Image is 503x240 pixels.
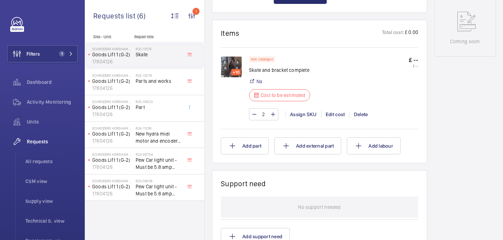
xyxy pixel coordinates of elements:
span: Pew Car light unit - Must be 5.8 amp version [136,156,182,171]
h2: R25-09523 [136,99,182,104]
span: Activity Monitoring [27,98,78,105]
p: Goods Lift 1 (G-2) [92,104,133,111]
p: 17804126 [92,111,133,118]
p: Cost to be estimated [261,92,306,99]
button: Add labour [347,137,401,154]
div: Edit cost [321,111,349,118]
p: Schroders Horsham Holmwood ([GEOGRAPHIC_DATA]) [92,126,133,130]
p: £ -- [409,64,418,68]
div: Delete [349,111,372,118]
span: CSM view [25,178,78,185]
h2: R25-13179 [136,47,182,51]
span: Supply view [25,198,78,205]
h2: R24-11238 [136,126,182,130]
img: 1759404310371-8db065d2-17bd-4038-a356-5a549640e227 [221,56,242,78]
a: Na [256,78,262,85]
span: All requests [25,158,78,165]
p: Repair title [134,34,181,39]
h1: Support need [221,179,266,188]
p: Schroders Horsham Holmwood ([GEOGRAPHIC_DATA]) [92,152,133,156]
p: Goods Lift 1 (G-2) [92,183,133,190]
p: Site - Unit [85,34,131,39]
p: £ 0.00 [404,29,418,38]
p: No support needed [298,196,341,218]
p: Total cost: [382,29,404,38]
p: 17804126 [92,85,133,92]
h2: R23-06036 [136,179,182,183]
p: Goods Lift 1 (G-2) [92,156,133,164]
span: 1 [59,51,65,57]
p: 17804126 [92,137,133,144]
div: Assign SKU [285,111,321,118]
p: Goods Lift 1 (G-2) [92,78,133,85]
span: Pew Car light unit - Must be 5.8 amp version [136,183,182,197]
span: Parts and works [136,78,182,85]
p: Schroders Horsham Holmwood ([GEOGRAPHIC_DATA]) [92,73,133,78]
h1: Items [221,29,239,38]
span: Requests [27,138,78,145]
div: +10 [231,69,241,75]
p: Schroders Horsham Holmwood ([GEOGRAPHIC_DATA]) [92,179,133,183]
p: 17804126 [92,58,133,65]
p: Schroders Horsham Holmwood ([GEOGRAPHIC_DATA]) [92,99,133,104]
span: New hydra midi motor and encoder req [136,130,182,144]
span: Skate [136,51,182,58]
span: Filters [26,50,40,57]
p: Coming soon [450,38,480,45]
span: Dashboard [27,79,78,86]
button: Filters1 [7,45,78,62]
p: 17804126 [92,190,133,197]
span: Units [27,118,78,125]
p: Schroders Horsham Holmwood ([GEOGRAPHIC_DATA]) [92,47,133,51]
span: Requests list [93,11,137,20]
button: Add part [221,137,269,154]
h2: R25-12076 [136,73,182,78]
p: Non catalogue [251,58,273,61]
p: £ -- [409,56,418,64]
span: Technical S. view [25,217,78,224]
h2: R23-08754 [136,152,182,156]
p: 17804126 [92,164,133,171]
button: Add external part [274,137,341,154]
p: Goods Lift 1 (G-2) [92,130,133,137]
p: Skate and bracket complete [249,67,310,74]
p: Goods Lift 1 (G-2) [92,51,133,58]
span: Part [136,104,182,111]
